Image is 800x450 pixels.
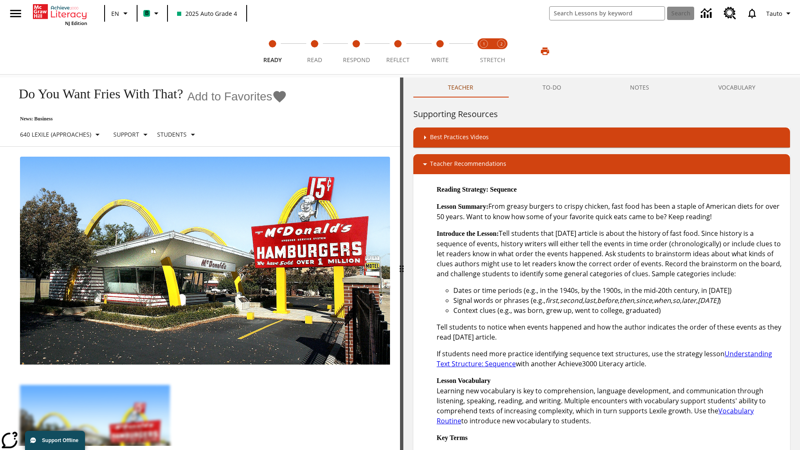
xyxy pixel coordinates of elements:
span: Ready [263,56,282,64]
em: [DATE] [698,296,719,305]
p: If students need more practice identifying sequence text structures, use the strategy lesson with... [437,349,783,369]
button: Profile/Settings [763,6,797,21]
p: Tell students that [DATE] article is about the history of fast food. Since history is a sequence ... [437,228,783,279]
p: Teacher Recommendations [430,159,506,169]
p: Best Practices Videos [430,132,489,142]
button: VOCABULARY [684,77,790,97]
span: B [145,8,149,18]
p: Support [113,130,139,139]
strong: Key Terms [437,434,467,441]
div: Home [33,2,87,26]
button: Teacher [413,77,508,97]
p: Tell students to notice when events happened and how the author indicates the order of these even... [437,322,783,342]
h1: Do You Want Fries With That? [10,86,183,102]
span: Respond [343,56,370,64]
input: search field [550,7,665,20]
em: later [682,296,696,305]
button: Stretch Read step 1 of 2 [472,28,496,74]
em: second [560,296,582,305]
span: Add to Favorites [187,90,272,103]
h6: Supporting Resources [413,107,790,121]
span: Write [431,56,449,64]
img: One of the first McDonald's stores, with the iconic red sign and golden arches. [20,157,390,365]
button: Scaffolds, Support [110,127,154,142]
em: first [545,296,558,305]
button: Select Student [154,127,201,142]
div: activity [403,77,800,450]
em: since [636,296,652,305]
strong: Reading Strategy: [437,186,488,193]
li: Context clues (e.g., was born, grew up, went to college, graduated) [453,305,783,315]
button: Write step 5 of 5 [416,28,464,74]
em: when [654,296,671,305]
p: Learning new vocabulary is key to comprehension, language development, and communication through ... [437,375,783,426]
button: NOTES [596,77,684,97]
button: Boost Class color is mint green. Change class color [140,6,165,21]
strong: Lesson Summary: [437,203,488,210]
button: Stretch Respond step 2 of 2 [489,28,513,74]
span: EN [111,9,119,18]
p: Students [157,130,187,139]
button: Reflect step 4 of 5 [374,28,422,74]
p: 640 Lexile (Approaches) [20,130,91,139]
button: Respond step 3 of 5 [332,28,380,74]
button: Read step 2 of 5 [290,28,338,74]
text: 1 [483,41,485,47]
button: TO-DO [508,77,596,97]
button: Print [532,44,558,59]
div: Best Practices Videos [413,127,790,147]
li: Signal words or phrases (e.g., , , , , , , , , , ) [453,295,783,305]
span: Read [307,56,322,64]
strong: Sequence [490,186,517,193]
p: From greasy burgers to crispy chicken, fast food has been a staple of American diets for over 50 ... [437,201,783,222]
em: last [584,296,595,305]
div: Instructional Panel Tabs [413,77,790,97]
span: Tauto [766,9,782,18]
text: 2 [500,41,502,47]
button: Language: EN, Select a language [107,6,134,21]
strong: Lesson Vocabulary [437,377,490,384]
span: 2025 Auto Grade 4 [177,9,237,18]
li: Dates or time periods (e.g., in the 1940s, by the 1900s, in the mid-20th century, in [DATE]) [453,285,783,295]
span: Support Offline [42,437,78,443]
button: Support Offline [25,431,85,450]
a: Data Center [696,2,719,25]
em: then [620,296,634,305]
a: Notifications [741,2,763,24]
em: before [597,296,618,305]
a: Resource Center, Will open in new tab [719,2,741,25]
button: Select Lexile, 640 Lexile (Approaches) [17,127,106,142]
button: Add to Favorites - Do You Want Fries With That? [187,89,287,104]
span: STRETCH [480,56,505,64]
div: Teacher Recommendations [413,154,790,174]
button: Open side menu [3,1,28,26]
strong: Introduce the Lesson: [437,230,499,237]
button: Ready step 1 of 5 [248,28,297,74]
span: NJ Edition [65,20,87,26]
em: so [672,296,680,305]
p: News: Business [10,116,287,122]
div: Press Enter or Spacebar and then press right and left arrow keys to move the slider [400,77,403,450]
span: Reflect [386,56,410,64]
